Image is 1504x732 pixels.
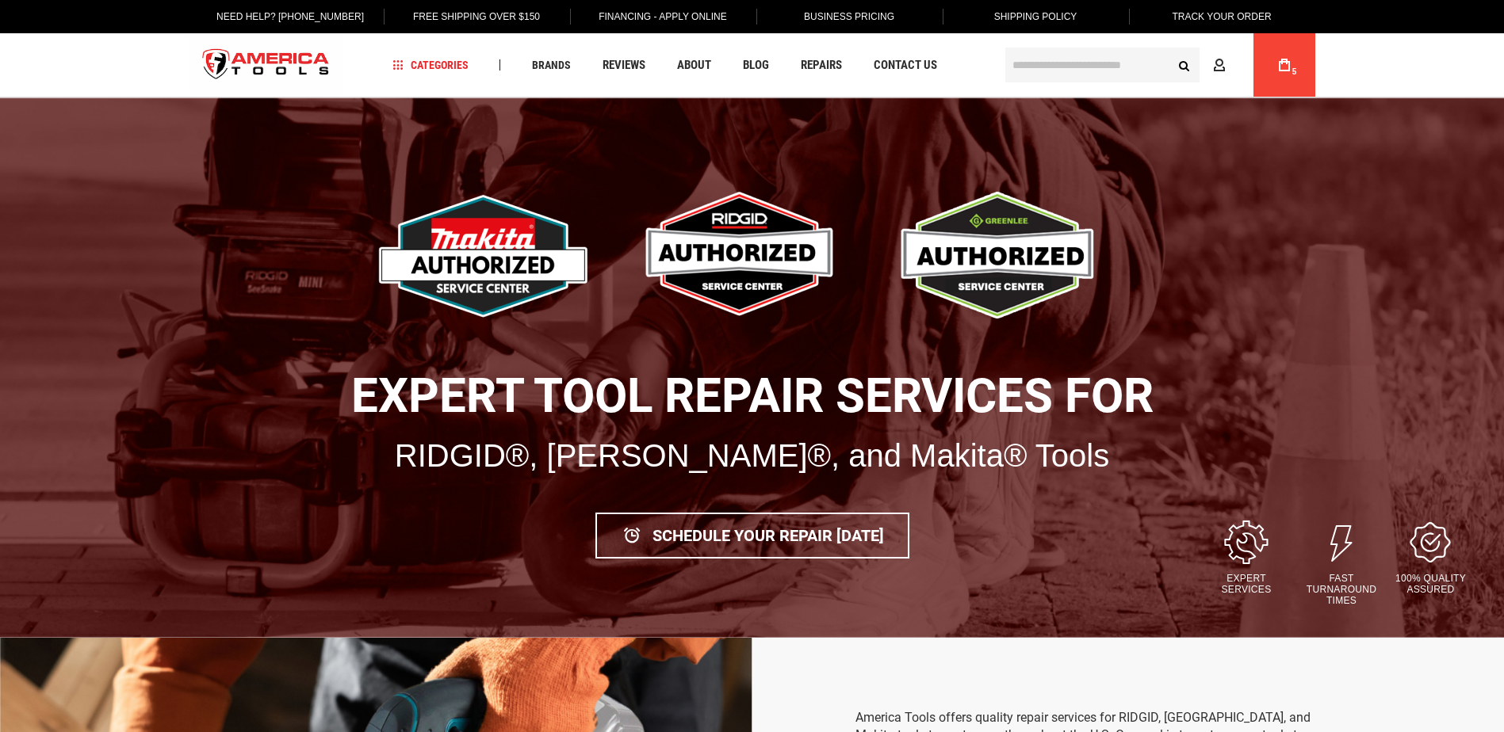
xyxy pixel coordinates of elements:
[595,55,652,76] a: Reviews
[1298,573,1385,606] p: Fast Turnaround Times
[378,177,608,334] img: Service Banner
[525,55,578,76] a: Brands
[385,55,476,76] a: Categories
[1269,33,1299,97] a: 5
[1169,50,1200,80] button: Search
[67,370,1437,422] h1: Expert Tool Repair Services for
[743,59,769,71] span: Blog
[801,59,842,71] span: Repairs
[189,36,343,95] img: America Tools
[618,177,867,334] img: Service Banner
[677,59,711,71] span: About
[392,59,469,71] span: Categories
[603,59,645,71] span: Reviews
[532,59,571,71] span: Brands
[670,55,718,76] a: About
[595,513,909,559] a: Schedule Your Repair [DATE]
[794,55,849,76] a: Repairs
[1203,573,1290,595] p: Expert Services
[67,430,1437,481] p: RIDGID®, [PERSON_NAME]®, and Makita® Tools
[874,59,937,71] span: Contact Us
[1393,573,1468,595] p: 100% Quality Assured
[1292,67,1297,76] span: 5
[994,11,1077,22] span: Shipping Policy
[878,177,1127,334] img: Service Banner
[867,55,944,76] a: Contact Us
[189,36,343,95] a: store logo
[736,55,776,76] a: Blog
